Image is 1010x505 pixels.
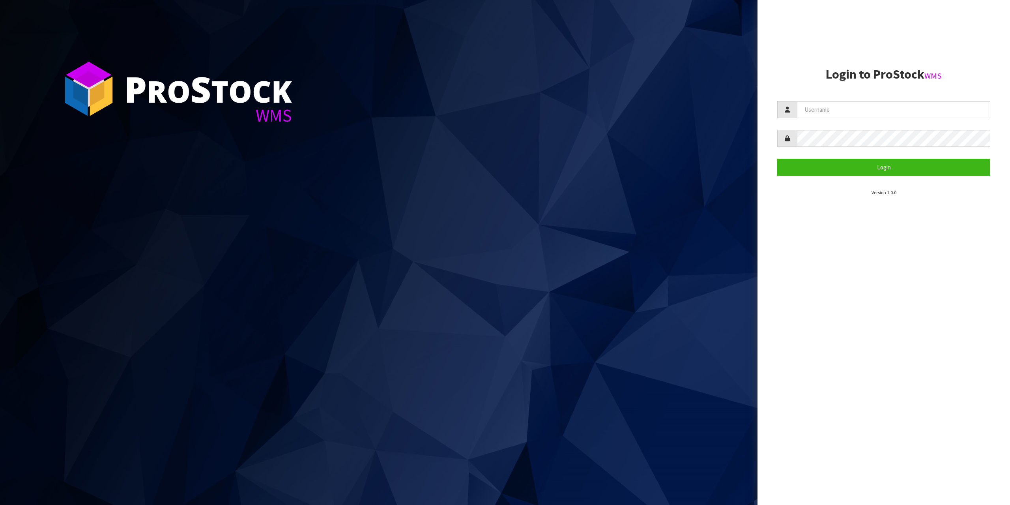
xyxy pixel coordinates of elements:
img: ProStock Cube [59,59,118,118]
div: WMS [124,107,292,124]
h2: Login to ProStock [777,68,990,81]
input: Username [797,101,990,118]
div: ro tock [124,71,292,107]
button: Login [777,159,990,176]
span: P [124,65,147,113]
small: Version 1.0.0 [872,190,896,195]
small: WMS [924,71,942,81]
span: S [191,65,211,113]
